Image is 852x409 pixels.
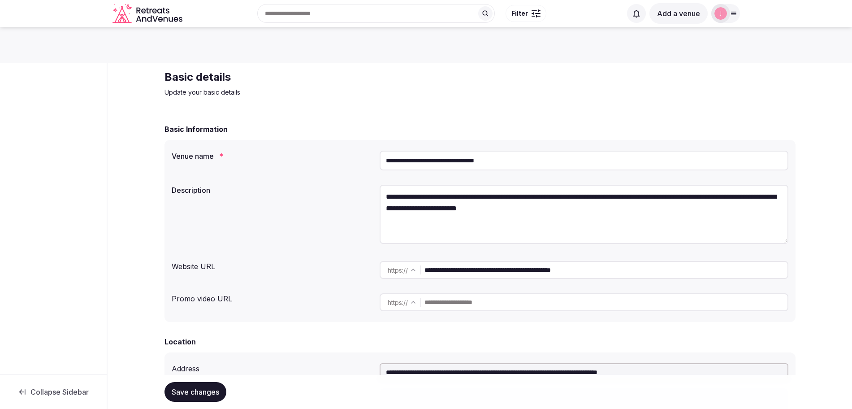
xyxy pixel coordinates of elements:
button: Collapse Sidebar [7,382,99,402]
a: Add a venue [649,9,708,18]
h2: Basic details [164,70,466,84]
a: Visit the homepage [112,4,184,24]
button: Add a venue [649,3,708,24]
span: Collapse Sidebar [30,387,89,396]
svg: Retreats and Venues company logo [112,4,184,24]
img: jen-7867 [714,7,727,20]
div: Promo video URL [172,290,372,304]
span: Filter [511,9,528,18]
label: Venue name [172,152,372,160]
label: Description [172,187,372,194]
p: Update your basic details [164,88,466,97]
div: Address [172,360,372,374]
span: Save changes [172,387,219,396]
h2: Location [164,336,196,347]
button: Filter [506,5,546,22]
div: Website URL [172,257,372,272]
h2: Basic Information [164,124,228,135]
button: Save changes [164,382,226,402]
